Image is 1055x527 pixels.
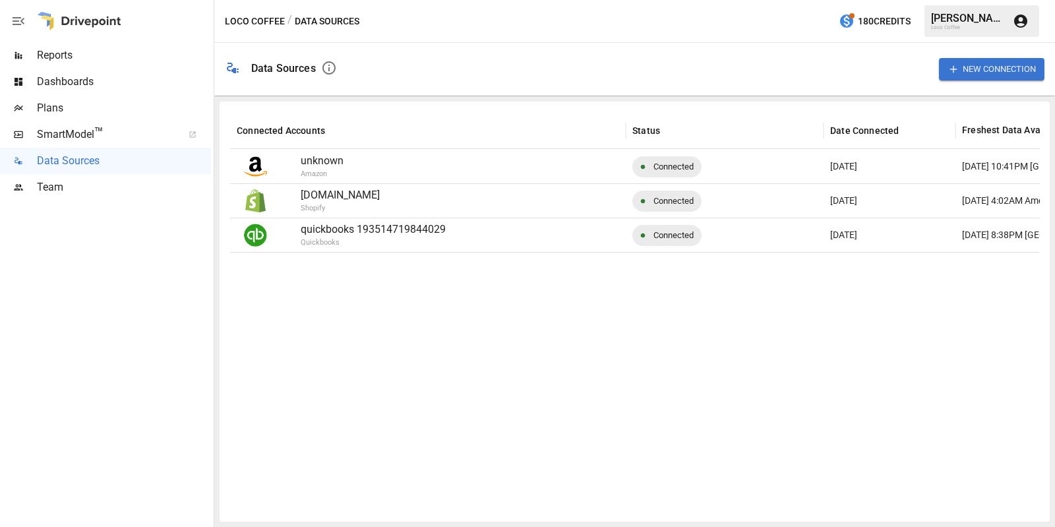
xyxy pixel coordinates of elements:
[931,24,1005,30] div: Loco Coffee
[326,121,345,140] button: Sort
[301,169,690,180] p: Amazon
[37,179,211,195] span: Team
[287,13,292,30] div: /
[37,100,211,116] span: Plans
[301,237,690,249] p: Quickbooks
[244,155,267,178] img: Amazon Logo
[94,125,104,141] span: ™
[646,184,702,218] span: Connected
[244,189,267,212] img: Shopify Logo
[931,12,1005,24] div: [PERSON_NAME]
[251,62,316,75] div: Data Sources
[900,121,919,140] button: Sort
[37,74,211,90] span: Dashboards
[301,187,619,203] p: [DOMAIN_NAME]
[830,125,899,136] div: Date Connected
[632,125,660,136] div: Status
[824,183,955,218] div: Sep 09 2024
[301,153,619,169] p: unknown
[301,203,690,214] p: Shopify
[646,218,702,252] span: Connected
[661,121,680,140] button: Sort
[824,218,955,252] div: Sep 09 2024
[37,153,211,169] span: Data Sources
[939,58,1044,80] button: New Connection
[237,125,325,136] div: Connected Accounts
[37,47,211,63] span: Reports
[225,13,285,30] button: Loco Coffee
[858,13,911,30] span: 180 Credits
[301,222,619,237] p: quickbooks 193514719844029
[37,127,174,142] span: SmartModel
[824,149,955,183] div: Sep 09 2024
[833,9,916,34] button: 180Credits
[244,224,267,247] img: Quickbooks Logo
[646,150,702,183] span: Connected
